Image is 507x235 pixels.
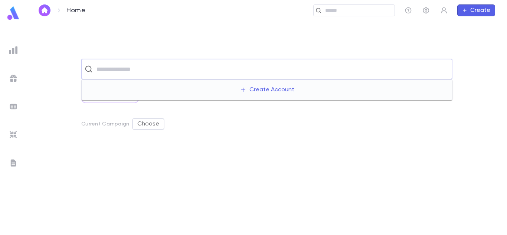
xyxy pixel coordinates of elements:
p: Current Campaign [81,121,129,127]
button: Create Account [234,83,300,97]
button: Create [457,4,495,16]
img: batches_grey.339ca447c9d9533ef1741baa751efc33.svg [9,102,18,111]
img: logo [6,6,21,20]
p: Home [66,6,85,14]
img: letters_grey.7941b92b52307dd3b8a917253454ce1c.svg [9,159,18,167]
button: Choose [132,118,164,130]
img: reports_grey.c525e4749d1bce6a11f5fe2a8de1b229.svg [9,46,18,55]
img: imports_grey.530a8a0e642e233f2baf0ef88e8c9fcb.svg [9,130,18,139]
img: campaigns_grey.99e729a5f7ee94e3726e6486bddda8f1.svg [9,74,18,83]
img: home_white.a664292cf8c1dea59945f0da9f25487c.svg [40,7,49,13]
